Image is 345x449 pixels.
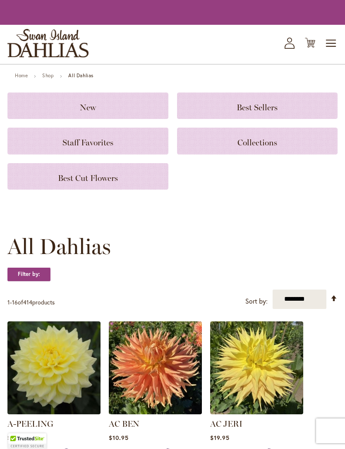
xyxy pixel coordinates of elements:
[12,298,18,306] span: 16
[62,138,113,147] span: Staff Favorites
[7,419,53,429] a: A-PEELING
[7,234,111,259] span: All Dahlias
[109,408,202,416] a: AC BEN
[80,102,96,112] span: New
[15,72,28,78] a: Home
[6,420,29,443] iframe: Launch Accessibility Center
[237,102,278,112] span: Best Sellers
[7,128,168,154] a: Staff Favorites
[7,408,101,416] a: A-Peeling
[177,128,338,154] a: Collections
[177,93,338,119] a: Best Sellers
[237,138,277,147] span: Collections
[245,294,268,309] label: Sort by:
[210,408,303,416] a: AC Jeri
[23,298,32,306] span: 414
[210,434,230,442] span: $19.95
[7,321,101,414] img: A-Peeling
[210,419,242,429] a: AC JERI
[7,93,168,119] a: New
[109,434,129,442] span: $10.95
[109,419,139,429] a: AC BEN
[210,321,303,414] img: AC Jeri
[7,267,50,281] strong: Filter by:
[109,321,202,414] img: AC BEN
[7,29,89,57] a: store logo
[58,173,118,183] span: Best Cut Flowers
[7,296,55,309] p: - of products
[7,298,10,306] span: 1
[7,163,168,190] a: Best Cut Flowers
[42,72,54,78] a: Shop
[68,72,93,78] strong: All Dahlias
